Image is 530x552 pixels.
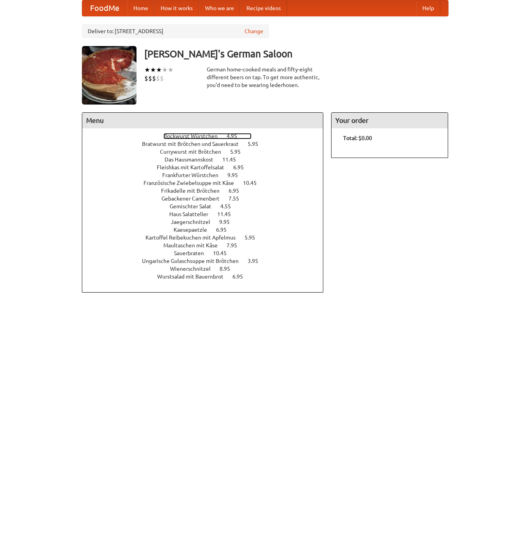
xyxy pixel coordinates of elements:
a: Ungarische Gulaschsuppe mit Brötchen 3.95 [142,258,273,264]
span: 8.95 [220,266,238,272]
span: 3.95 [248,258,266,264]
a: Bockwurst Würstchen 4.95 [163,133,252,139]
span: Maultaschen mit Käse [163,242,225,248]
span: 9.95 [227,172,246,178]
a: Change [245,27,263,35]
a: Sauerbraten 10.45 [174,250,241,256]
li: $ [160,74,164,83]
img: angular.jpg [82,46,136,105]
a: Fleishkas mit Kartoffelsalat 6.95 [157,164,258,170]
span: Bratwurst mit Brötchen und Sauerkraut [142,141,246,147]
span: 11.45 [217,211,239,217]
span: Französische Zwiebelsuppe mit Käse [144,180,242,186]
div: Deliver to: [STREET_ADDRESS] [82,24,269,38]
span: Das Hausmannskost [165,156,221,163]
span: Fleishkas mit Kartoffelsalat [157,164,232,170]
span: 9.95 [219,219,238,225]
a: Das Hausmannskost 11.45 [165,156,250,163]
li: $ [156,74,160,83]
span: 10.45 [243,180,264,186]
span: Kaesepaetzle [174,227,215,233]
div: German home-cooked meals and fifty-eight different beers on tap. To get more authentic, you'd nee... [207,66,324,89]
a: Frankfurter Würstchen 9.95 [162,172,252,178]
a: Currywurst mit Brötchen 5.95 [160,149,255,155]
span: 5.95 [245,234,263,241]
span: 6.95 [233,164,252,170]
span: 11.45 [222,156,244,163]
span: Frikadelle mit Brötchen [161,188,227,194]
span: 4.55 [220,203,239,209]
span: 7.95 [227,242,245,248]
span: 10.45 [213,250,234,256]
span: 5.95 [248,141,266,147]
li: ★ [144,66,150,74]
span: Gebackener Camenbert [161,195,227,202]
a: Kartoffel Reibekuchen mit Apfelmus 5.95 [145,234,269,241]
a: Recipe videos [240,0,287,16]
span: 6.95 [232,273,251,280]
span: Sauerbraten [174,250,212,256]
span: Wienerschnitzel [170,266,218,272]
a: Kaesepaetzle 6.95 [174,227,241,233]
li: ★ [168,66,174,74]
span: Bockwurst Würstchen [163,133,225,139]
a: Home [127,0,154,16]
b: Total: $0.00 [343,135,372,141]
span: Wurstsalad mit Bauernbrot [157,273,231,280]
span: Gemischter Salat [170,203,219,209]
a: How it works [154,0,199,16]
a: Wurstsalad mit Bauernbrot 6.95 [157,273,257,280]
li: ★ [150,66,156,74]
span: Currywurst mit Brötchen [160,149,229,155]
li: ★ [162,66,168,74]
a: Wienerschnitzel 8.95 [170,266,245,272]
span: Ungarische Gulaschsuppe mit Brötchen [142,258,246,264]
span: 5.95 [230,149,248,155]
a: Help [416,0,440,16]
a: Who we are [199,0,240,16]
li: $ [152,74,156,83]
span: 6.95 [216,227,234,233]
li: $ [148,74,152,83]
a: Gemischter Salat 4.55 [170,203,245,209]
a: Gebackener Camenbert 7.55 [161,195,253,202]
a: Jaegerschnitzel 9.95 [171,219,244,225]
span: 4.95 [227,133,245,139]
span: Haus Salatteller [169,211,216,217]
a: Frikadelle mit Brötchen 6.95 [161,188,253,194]
span: Jaegerschnitzel [171,219,218,225]
li: ★ [156,66,162,74]
a: Französische Zwiebelsuppe mit Käse 10.45 [144,180,271,186]
a: Maultaschen mit Käse 7.95 [163,242,252,248]
h4: Menu [82,113,323,128]
a: FoodMe [82,0,127,16]
a: Bratwurst mit Brötchen und Sauerkraut 5.95 [142,141,273,147]
a: Haus Salatteller 11.45 [169,211,245,217]
span: Frankfurter Würstchen [162,172,226,178]
li: $ [144,74,148,83]
h4: Your order [331,113,448,128]
h3: [PERSON_NAME]'s German Saloon [144,46,448,62]
span: Kartoffel Reibekuchen mit Apfelmus [145,234,243,241]
span: 6.95 [229,188,247,194]
span: 7.55 [229,195,247,202]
